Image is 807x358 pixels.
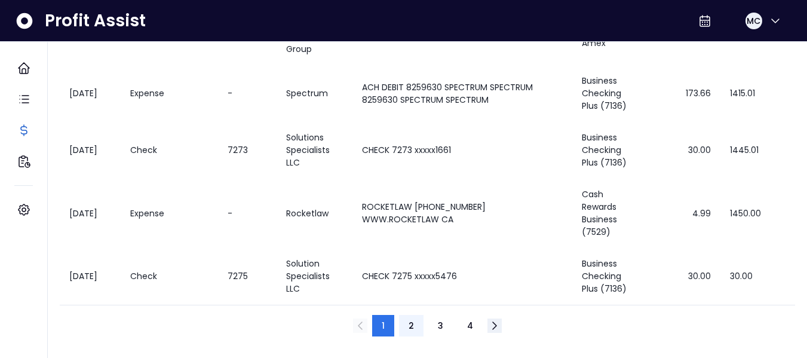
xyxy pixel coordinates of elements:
[487,319,502,333] button: Next
[352,179,572,248] td: ROCKETLAW [PHONE_NUMBER] WWW.ROCKETLAW CA
[720,65,795,122] td: 1415.01
[352,65,572,122] td: ACH DEBIT 8259630 SPECTRUM SPECTRUM 8259630 SPECTRUM SPECTRUM
[747,15,760,27] span: MC
[572,65,646,122] td: Business Checking Plus (7136)
[399,315,424,336] button: 2
[352,248,572,305] td: CHECK 7275 xxxxx5476
[353,319,367,333] button: Previous
[428,315,453,336] button: 3
[60,179,121,248] td: [DATE]
[121,65,218,122] td: Expense
[60,248,121,305] td: [DATE]
[60,122,121,179] td: [DATE]
[45,10,146,32] span: Profit Assist
[277,179,353,248] td: Rocketlaw
[372,315,394,336] button: 1
[646,65,720,122] td: 173.66
[218,65,277,122] td: -
[720,122,795,179] td: 1445.01
[458,315,483,336] button: 4
[438,320,443,332] span: 3
[277,122,353,179] td: Solutions Specialists LLC
[352,122,572,179] td: CHECK 7273 xxxxx1661
[646,122,720,179] td: 30.00
[218,122,277,179] td: 7273
[572,248,646,305] td: Business Checking Plus (7136)
[646,248,720,305] td: 30.00
[646,179,720,248] td: 4.99
[218,248,277,305] td: 7275
[277,65,353,122] td: Spectrum
[720,179,795,248] td: 1450.00
[121,179,218,248] td: Expense
[720,248,795,305] td: 30.00
[382,320,385,332] span: 1
[277,248,353,305] td: Solution Specialists LLC
[572,179,646,248] td: Cash Rewards Business (7529)
[409,320,414,332] span: 2
[60,65,121,122] td: [DATE]
[121,122,218,179] td: Check
[572,122,646,179] td: Business Checking Plus (7136)
[218,179,277,248] td: -
[121,248,218,305] td: Check
[467,320,473,332] span: 4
